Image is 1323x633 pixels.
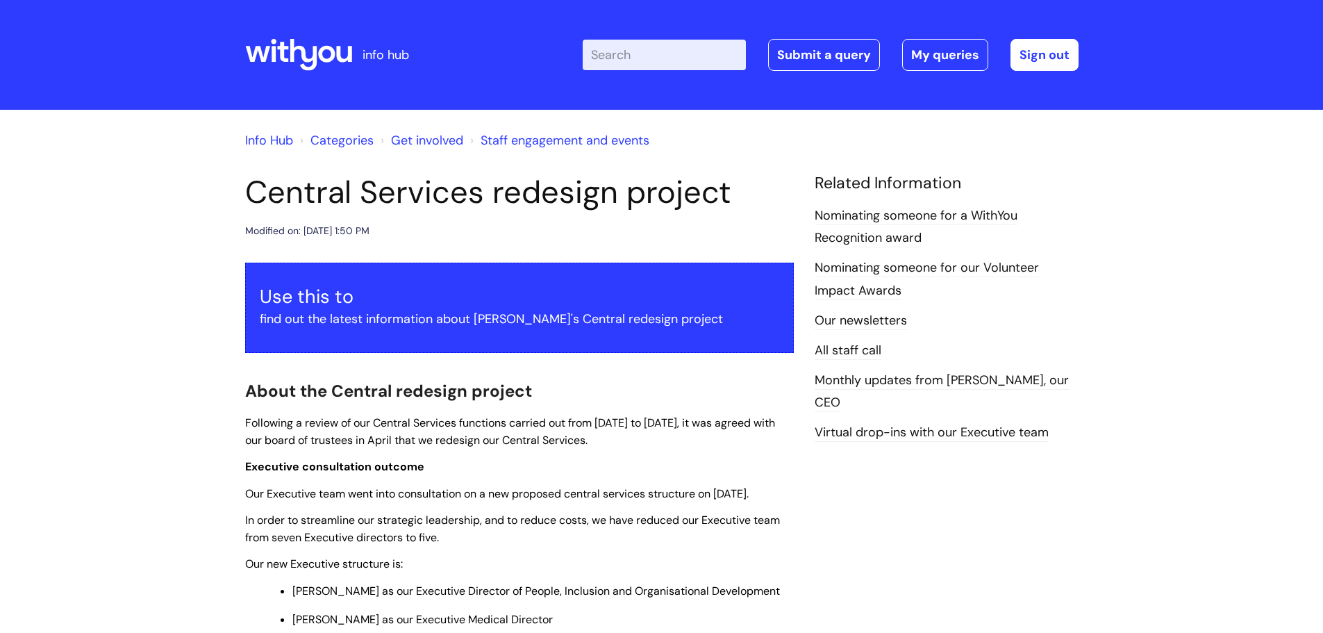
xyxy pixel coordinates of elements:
a: Our newsletters [815,312,907,330]
a: Get involved [391,132,463,149]
span: Executive consultation outcome [245,459,424,474]
p: find out the latest information about [PERSON_NAME]'s Central redesign project [260,308,779,330]
a: Sign out [1010,39,1079,71]
a: Submit a query [768,39,880,71]
a: Info Hub [245,132,293,149]
div: | - [583,39,1079,71]
span: Our new Executive structure is: [245,557,403,571]
h3: Use this to [260,286,779,308]
li: Staff engagement and events [467,129,649,151]
div: Modified on: [DATE] 1:50 PM [245,222,369,240]
input: Search [583,40,746,70]
a: Virtual drop-ins with our Executive team [815,424,1049,442]
a: Nominating someone for a WithYou Recognition award [815,207,1017,247]
span: Our Executive team went into consultation on a new proposed central services structure on [DATE]. [245,486,749,501]
h1: Central Services redesign project [245,174,794,211]
span: About the Central redesign project [245,380,532,402]
p: info hub [363,44,409,66]
a: Nominating someone for our Volunteer Impact Awards [815,259,1039,299]
a: Monthly updates from [PERSON_NAME], our CEO [815,372,1069,412]
span: In order to streamline our strategic leadership, and to reduce costs, we have reduced our Executi... [245,513,780,545]
a: Staff engagement and events [481,132,649,149]
li: Solution home [297,129,374,151]
a: All staff call [815,342,881,360]
h4: Related Information [815,174,1079,193]
a: Categories [310,132,374,149]
span: [PERSON_NAME] as our Executive Director of People, Inclusion and Organisational Development [292,584,780,598]
span: [PERSON_NAME] as our Executive Medical Director [292,612,553,627]
span: Following a review of our Central Services functions carried out from [DATE] to [DATE], it was ag... [245,416,775,447]
a: My queries [902,39,988,71]
li: Get involved [377,129,463,151]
